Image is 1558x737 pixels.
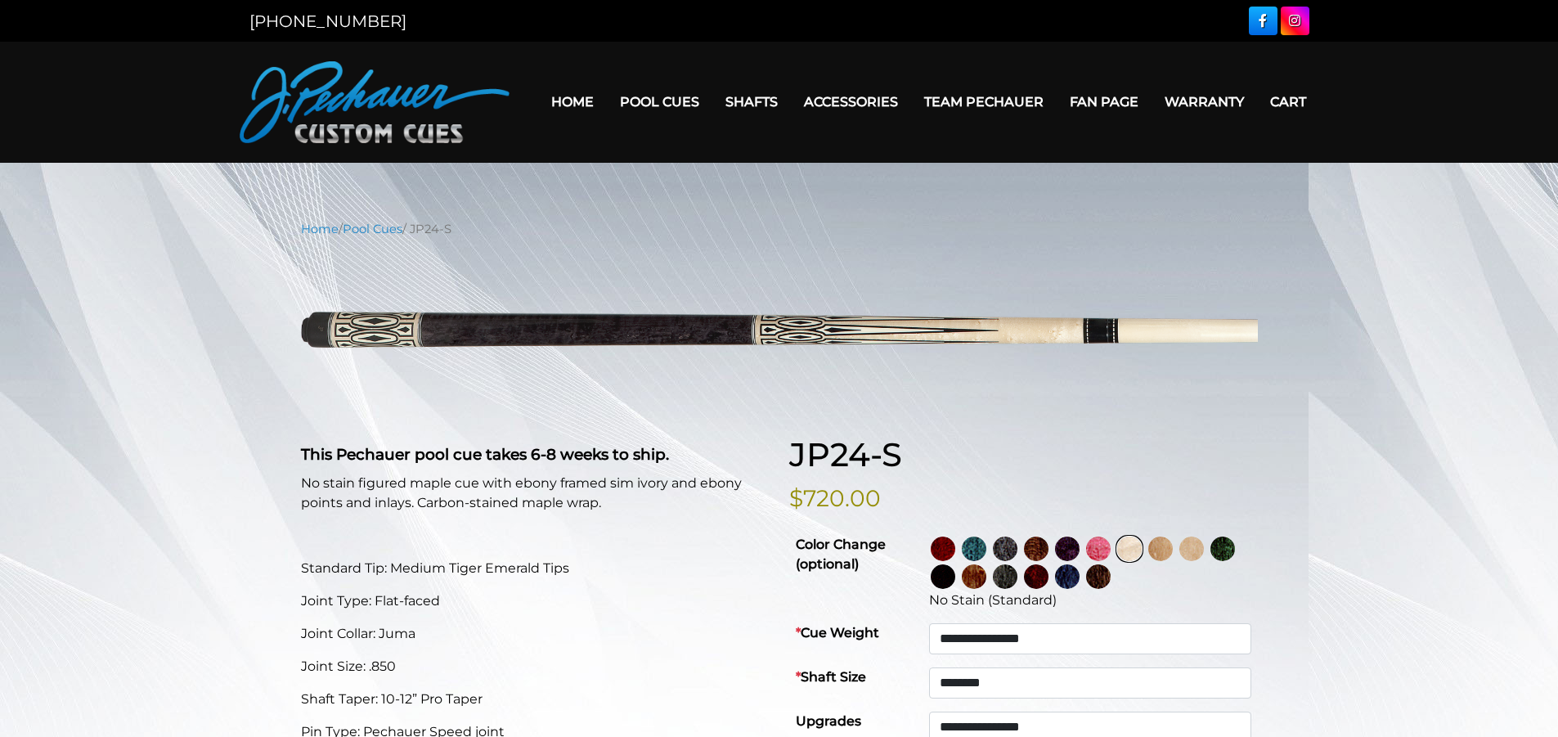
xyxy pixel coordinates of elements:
[1055,537,1080,561] img: Purple
[607,81,712,123] a: Pool Cues
[796,537,886,572] strong: Color Change (optional)
[301,474,770,513] p: No stain figured maple cue with ebony framed sim ivory and ebony points and inlays. Carbon-staine...
[1152,81,1257,123] a: Warranty
[301,559,770,578] p: Standard Tip: Medium Tiger Emerald Tips
[538,81,607,123] a: Home
[962,564,986,589] img: Chestnut
[301,591,770,611] p: Joint Type: Flat-faced
[791,81,911,123] a: Accessories
[796,713,861,729] strong: Upgrades
[249,11,406,31] a: [PHONE_NUMBER]
[1210,537,1235,561] img: Green
[1148,537,1173,561] img: Natural
[993,537,1017,561] img: Smoke
[301,624,770,644] p: Joint Collar: Juma
[931,564,955,589] img: Ebony
[1024,537,1048,561] img: Rose
[1086,564,1111,589] img: Black Palm
[240,61,510,143] img: Pechauer Custom Cues
[343,222,402,236] a: Pool Cues
[301,222,339,236] a: Home
[789,435,1258,474] h1: JP24-S
[1055,564,1080,589] img: Blue
[962,537,986,561] img: Turquoise
[301,690,770,709] p: Shaft Taper: 10-12” Pro Taper
[993,564,1017,589] img: Carbon
[301,657,770,676] p: Joint Size: .850
[712,81,791,123] a: Shafts
[1086,537,1111,561] img: Pink
[911,81,1057,123] a: Team Pechauer
[301,220,1258,238] nav: Breadcrumb
[931,537,955,561] img: Wine
[796,669,866,685] strong: Shaft Size
[1024,564,1048,589] img: Burgundy
[929,591,1251,610] div: No Stain (Standard)
[1179,537,1204,561] img: Light Natural
[301,445,669,464] strong: This Pechauer pool cue takes 6-8 weeks to ship.
[1257,81,1319,123] a: Cart
[789,484,881,512] bdi: $720.00
[796,625,879,640] strong: Cue Weight
[1117,537,1142,561] img: No Stain
[1057,81,1152,123] a: Fan Page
